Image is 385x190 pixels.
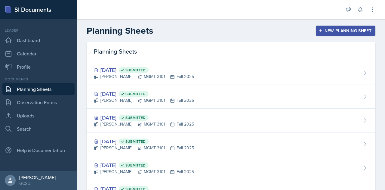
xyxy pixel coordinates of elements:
[2,110,75,122] a: Uploads
[2,144,75,156] div: Help & Documentation
[2,34,75,46] a: Dashboard
[94,66,194,74] div: [DATE]
[2,96,75,108] a: Observation Forms
[94,97,194,104] div: [PERSON_NAME] MGMT 3101 Fall 2025
[94,114,194,122] div: [DATE]
[2,83,75,95] a: Planning Sheets
[2,123,75,135] a: Search
[2,76,75,82] div: Documents
[316,26,375,36] button: New Planning Sheet
[94,145,194,151] div: [PERSON_NAME] MGMT 3101 Fall 2025
[87,61,375,85] a: [DATE] Submitted [PERSON_NAME]MGMT 3101Fall 2025
[94,90,194,98] div: [DATE]
[94,169,194,175] div: [PERSON_NAME] MGMT 3101 Fall 2025
[94,137,194,145] div: [DATE]
[19,174,56,180] div: [PERSON_NAME]
[2,61,75,73] a: Profile
[19,180,56,186] div: GCSU
[320,28,371,33] div: New Planning Sheet
[87,42,375,61] div: Planning Sheets
[87,25,153,36] h2: Planning Sheets
[125,139,146,144] span: Submitted
[2,48,75,60] a: Calendar
[94,161,194,169] div: [DATE]
[125,68,146,73] span: Submitted
[87,85,375,109] a: [DATE] Submitted [PERSON_NAME]MGMT 3101Fall 2025
[94,73,194,80] div: [PERSON_NAME] MGMT 3101 Fall 2025
[87,132,375,156] a: [DATE] Submitted [PERSON_NAME]MGMT 3101Fall 2025
[87,156,375,180] a: [DATE] Submitted [PERSON_NAME]MGMT 3101Fall 2025
[125,115,146,120] span: Submitted
[87,109,375,132] a: [DATE] Submitted [PERSON_NAME]MGMT 3101Fall 2025
[125,163,146,168] span: Submitted
[94,121,194,127] div: [PERSON_NAME] MGMT 3101 Fall 2025
[2,28,75,33] div: Leader
[125,92,146,96] span: Submitted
